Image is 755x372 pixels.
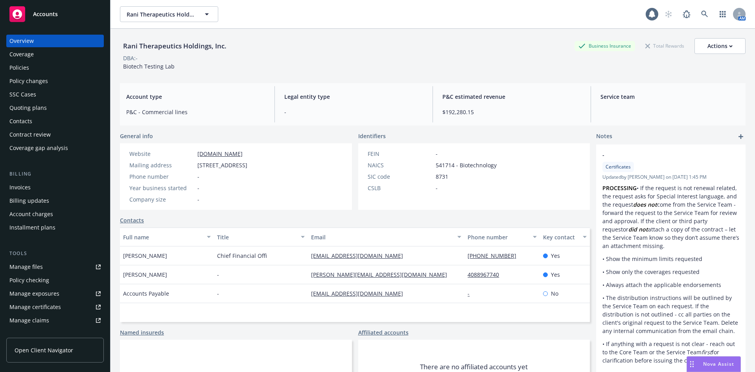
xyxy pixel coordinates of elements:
div: Contacts [9,115,32,128]
div: Quoting plans [9,102,47,114]
div: Website [129,150,194,158]
span: - [284,108,423,116]
span: Yes [551,252,560,260]
a: [EMAIL_ADDRESS][DOMAIN_NAME] [311,252,409,259]
span: Service team [600,93,739,101]
div: Key contact [543,233,578,241]
a: [DOMAIN_NAME] [197,150,243,157]
span: [STREET_ADDRESS] [197,161,247,169]
button: Full name [120,228,214,246]
span: Accounts [33,11,58,17]
div: Account charges [9,208,53,220]
a: Overview [6,35,104,47]
a: - [468,290,476,297]
a: [PHONE_NUMBER] [468,252,523,259]
p: • If anything with a request is not clear - reach out to the Core Team or the Service Team for cl... [602,340,739,365]
div: Billing updates [9,194,49,207]
span: P&C - Commercial lines [126,108,265,116]
a: Manage claims [6,314,104,327]
em: did not [628,226,648,233]
div: Contract review [9,128,51,141]
span: Legal entity type [284,93,423,101]
div: Manage certificates [9,301,61,313]
a: Coverage gap analysis [6,142,104,154]
div: SSC Cases [9,88,36,101]
a: Report a Bug [679,6,694,22]
span: - [602,151,719,159]
div: Company size [129,195,194,204]
button: Email [308,228,464,246]
a: Contacts [120,216,144,224]
p: • If the request is not renewal related, the request asks for Special Interest language, and the ... [602,184,739,250]
span: - [197,195,199,204]
span: There are no affiliated accounts yet [420,362,528,372]
span: Chief Financial Offi [217,252,267,260]
p: • Show the minimum limits requested [602,255,739,263]
span: - [197,184,199,192]
a: Coverage [6,48,104,61]
em: first [702,348,712,356]
button: Title [214,228,308,246]
div: Actions [707,39,733,54]
div: FEIN [368,150,433,158]
div: Email [311,233,453,241]
a: Named insureds [120,328,164,337]
span: 8731 [436,172,448,181]
span: [PERSON_NAME] [123,252,167,260]
span: No [551,289,558,298]
strong: PROCESSING [602,184,637,192]
span: Account type [126,93,265,101]
a: Policy checking [6,274,104,287]
div: Tools [6,250,104,257]
a: Accounts [6,3,104,25]
a: Contacts [6,115,104,128]
p: • Show only the coverages requested [602,268,739,276]
span: - [217,270,219,279]
span: 541714 - Biotechnology [436,161,497,169]
div: DBA: - [123,54,138,62]
div: Business Insurance [575,41,635,51]
a: add [736,132,746,141]
span: - [217,289,219,298]
a: Billing updates [6,194,104,207]
div: Rani Therapeutics Holdings, Inc. [120,41,230,51]
span: Nova Assist [703,361,734,367]
button: Rani Therapeutics Holdings, Inc. [120,6,218,22]
span: Certificates [606,163,631,170]
div: Total Rewards [641,41,688,51]
a: Quoting plans [6,102,104,114]
div: Year business started [129,184,194,192]
div: Drag to move [687,357,697,372]
a: Policy changes [6,75,104,87]
a: Manage exposures [6,287,104,300]
p: • Always attach the applicable endorsements [602,281,739,289]
span: Rani Therapeutics Holdings, Inc. [127,10,195,19]
div: Coverage gap analysis [9,142,68,154]
span: [PERSON_NAME] [123,270,167,279]
div: -CertificatesUpdatedby [PERSON_NAME] on [DATE] 1:45 PMPROCESSING• If the request is not renewal r... [596,144,746,371]
div: Manage BORs [9,328,46,340]
em: does not [633,201,657,208]
div: Installment plans [9,221,55,234]
div: NAICS [368,161,433,169]
a: [PERSON_NAME][EMAIL_ADDRESS][DOMAIN_NAME] [311,271,453,278]
a: Start snowing [661,6,676,22]
div: Billing [6,170,104,178]
span: - [436,184,438,192]
div: Phone number [129,172,194,181]
span: General info [120,132,153,140]
span: Open Client Navigator [15,346,73,354]
a: SSC Cases [6,88,104,101]
div: Full name [123,233,202,241]
span: Biotech Testing Lab [123,63,175,70]
a: [EMAIL_ADDRESS][DOMAIN_NAME] [311,290,409,297]
div: CSLB [368,184,433,192]
div: Policies [9,61,29,74]
span: Identifiers [358,132,386,140]
div: Manage exposures [9,287,59,300]
div: Overview [9,35,34,47]
div: Invoices [9,181,31,194]
a: Contract review [6,128,104,141]
a: Manage certificates [6,301,104,313]
button: Nova Assist [687,356,741,372]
